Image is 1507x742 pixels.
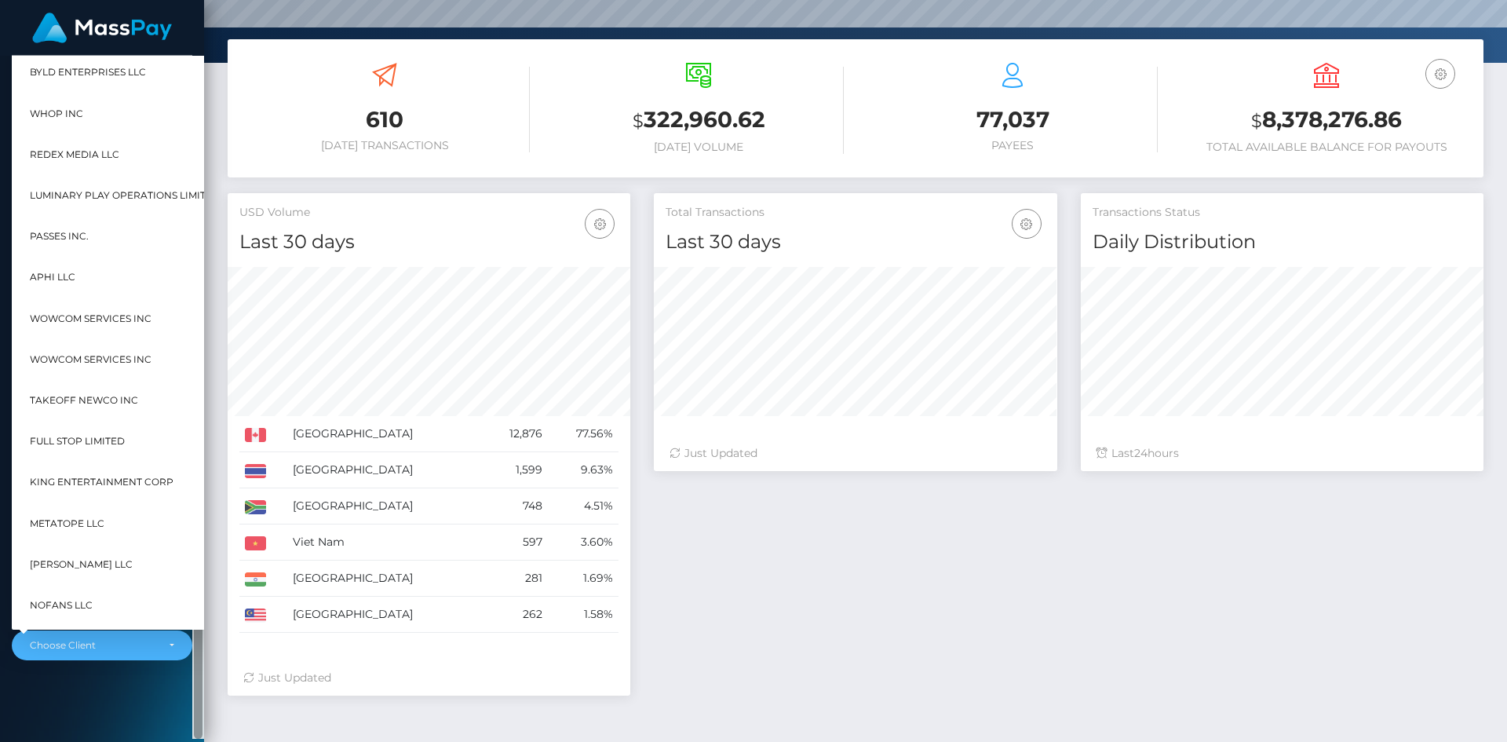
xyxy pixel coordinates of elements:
img: MassPay Logo [32,13,172,43]
td: 4.51% [548,488,619,525]
img: TH.png [245,464,266,478]
img: ZA.png [245,500,266,514]
img: MY.png [245,609,266,623]
span: RedEx Media LLC [30,144,119,165]
td: [GEOGRAPHIC_DATA] [287,561,482,597]
h3: 77,037 [867,104,1158,135]
span: King Entertainment Corp [30,472,173,492]
td: 597 [482,525,547,561]
span: APHI LLC [30,267,75,287]
td: 12,876 [482,416,547,452]
img: IN.png [245,572,266,587]
td: [GEOGRAPHIC_DATA] [287,488,482,525]
td: 9.63% [548,452,619,488]
td: 262 [482,597,547,633]
td: 281 [482,561,547,597]
div: Last hours [1096,445,1468,462]
span: Whop Inc [30,104,83,124]
h6: Total Available Balance for Payouts [1181,141,1472,154]
td: [GEOGRAPHIC_DATA] [287,597,482,633]
td: 3.60% [548,525,619,561]
h6: Payees [867,139,1158,152]
button: Choose Client [12,631,192,660]
h3: 8,378,276.86 [1181,104,1472,137]
td: 748 [482,488,547,525]
td: 1,599 [482,452,547,488]
h6: [DATE] Transactions [239,139,530,152]
div: Just Updated [670,445,1041,462]
h4: Last 30 days [666,228,1045,256]
div: Choose Client [30,639,156,652]
span: Passes Inc. [30,226,89,247]
h5: USD Volume [239,205,618,221]
td: 77.56% [548,416,619,452]
span: WOWCOM Services Inc [30,349,151,370]
span: Luminary Play Operations Limited [30,185,220,206]
span: Full Stop Limited [30,431,125,451]
small: $ [633,110,644,132]
span: [PERSON_NAME] LLC [30,554,133,575]
td: Viet Nam [287,525,482,561]
h6: [DATE] Volume [553,141,844,154]
h4: Daily Distribution [1093,228,1472,256]
h5: Transactions Status [1093,205,1472,221]
td: 1.58% [548,597,619,633]
div: Just Updated [243,670,615,686]
h4: Last 30 days [239,228,618,256]
span: BYLD Enterprises LLC [30,62,146,82]
span: Metatope LLC [30,514,104,534]
span: WOWCOM Services Inc [30,309,151,329]
span: Takeoff Newco Inc [30,390,138,411]
img: CA.png [245,428,266,442]
td: 1.69% [548,561,619,597]
span: NoFans LLC [30,595,93,616]
td: [GEOGRAPHIC_DATA] [287,416,482,452]
h3: 322,960.62 [553,104,844,137]
h5: Total Transactions [666,205,1045,221]
small: $ [1251,110,1262,132]
h3: 610 [239,104,530,135]
td: [GEOGRAPHIC_DATA] [287,452,482,488]
img: VN.png [245,536,266,550]
span: 24 [1134,446,1148,460]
